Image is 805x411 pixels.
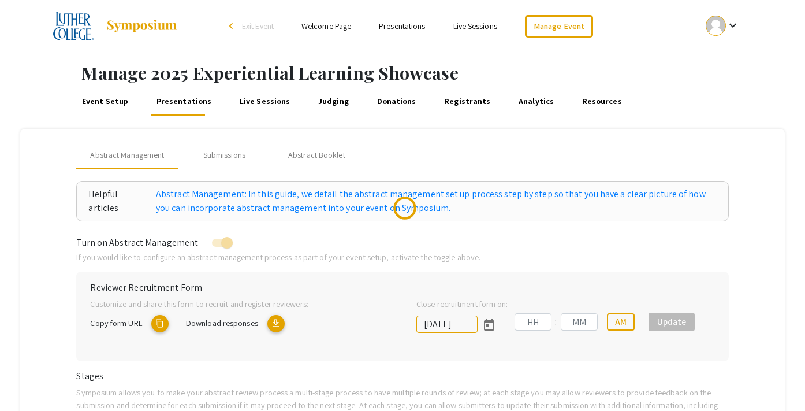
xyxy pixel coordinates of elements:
[726,18,740,32] mat-icon: Expand account dropdown
[76,236,198,249] span: Turn on Abstract Management
[53,12,94,40] img: 2025 Experiential Learning Showcase
[551,315,561,329] div: :
[106,19,178,33] img: Symposium by ForagerOne
[9,359,49,402] iframe: Chat
[53,12,178,40] a: 2025 Experiential Learning Showcase
[88,187,144,215] div: Helpful articles
[525,15,593,38] a: Manage Event
[453,21,497,31] a: Live Sessions
[90,149,164,161] span: Abstract Management
[90,282,714,293] h6: Reviewer Recruitment Form
[151,315,169,332] mat-icon: copy URL
[81,62,805,83] h1: Manage 2025 Experiential Learning Showcase
[186,317,258,328] span: Download responses
[580,88,624,116] a: Resources
[517,88,556,116] a: Analytics
[416,298,508,310] label: Close recruitment form on:
[237,88,292,116] a: Live Sessions
[375,88,418,116] a: Donations
[694,13,752,39] button: Expand account dropdown
[649,313,695,331] button: Update
[156,187,717,215] a: Abstract Management: In this guide, we detail the abstract management set up process step by step...
[607,313,635,331] button: AM
[288,149,345,161] div: Abstract Booklet
[80,88,130,116] a: Event Setup
[154,88,213,116] a: Presentations
[76,371,728,382] h6: Stages
[301,21,351,31] a: Welcome Page
[90,298,383,310] p: Customize and share this form to recruit and register reviewers:
[561,313,598,331] input: Minutes
[515,313,551,331] input: Hours
[203,149,245,161] div: Submissions
[90,317,141,328] span: Copy form URL
[478,313,501,336] button: Open calendar
[76,251,728,264] p: If you would like to configure an abstract management process as part of your event setup, activa...
[242,21,274,31] span: Exit Event
[229,23,236,29] div: arrow_back_ios
[379,21,425,31] a: Presentations
[267,315,285,332] mat-icon: Export responses
[316,88,351,116] a: Judging
[442,88,493,116] a: Registrants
